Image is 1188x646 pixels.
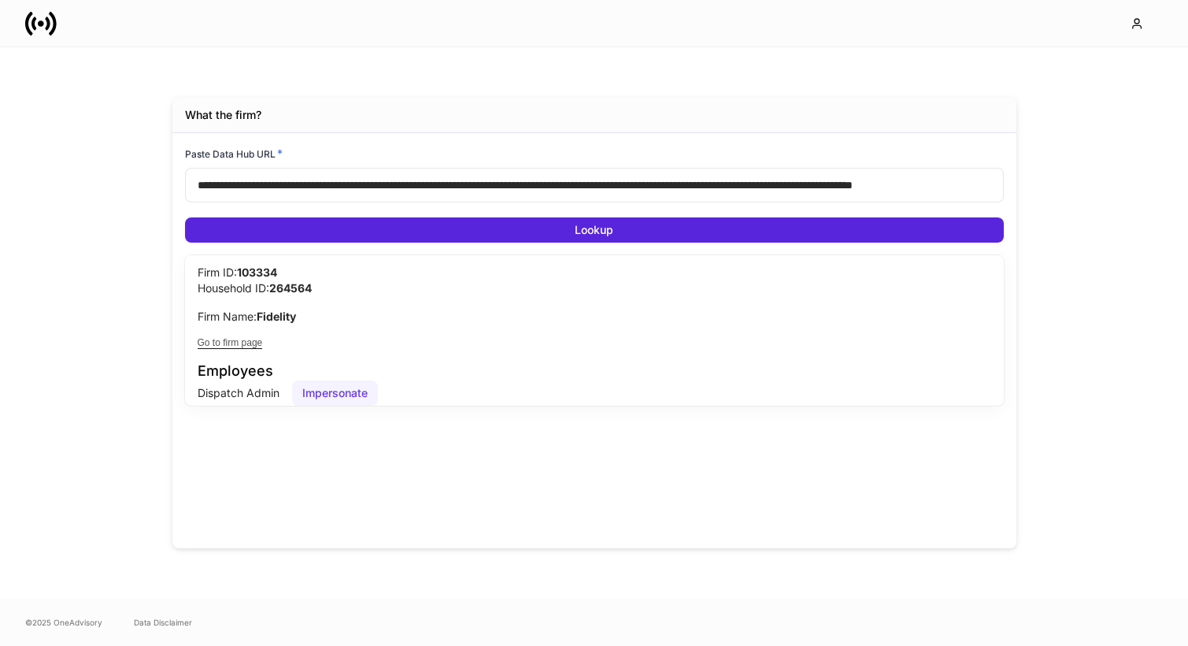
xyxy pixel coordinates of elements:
[185,217,1004,243] button: Lookup
[198,362,991,381] h4: Employees
[185,107,261,123] div: What the firm?
[198,337,991,349] button: Go to firm page
[292,381,378,406] button: Impersonate
[257,310,296,323] b: Fidelity
[198,337,263,349] div: Go to firm page
[269,281,312,295] b: 264564
[575,222,613,238] div: Lookup
[198,309,991,325] p: Firm Name:
[198,280,991,296] p: Household ID:
[25,616,102,629] span: © 2025 OneAdvisory
[302,385,368,401] div: Impersonate
[185,146,283,161] h6: Paste Data Hub URL
[237,265,277,279] b: 103334
[198,385,279,401] p: Dispatch Admin
[198,265,991,280] p: Firm ID:
[134,616,192,629] a: Data Disclaimer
